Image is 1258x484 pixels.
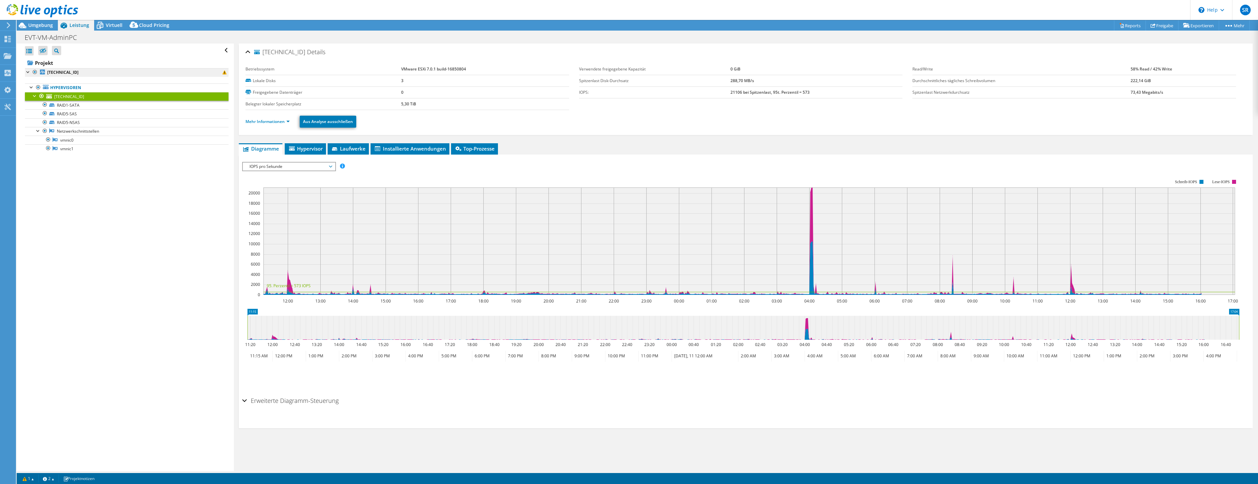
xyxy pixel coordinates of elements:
label: Betriebssystem [245,66,401,72]
a: Projekt [25,58,229,68]
text: 18:40 [489,342,500,347]
text: 14:00 [1130,298,1141,304]
text: 14:40 [1154,342,1165,347]
text: 04:00 [804,298,815,304]
text: 16:40 [1221,342,1231,347]
text: 20000 [248,190,260,196]
a: vmnic1 [25,144,229,153]
label: Spitzenlast Disk-Durchsatz [579,77,731,84]
text: 00:00 [674,298,684,304]
text: 20:00 [544,298,554,304]
text: 10:00 [999,342,1009,347]
a: [TECHNICAL_ID] [25,68,229,77]
h1: EVT-VM-AdminPC [22,34,87,41]
label: Verwendete freigegebene Kapazität [579,66,731,72]
b: 0 [401,89,403,95]
a: Mehr [1219,20,1250,31]
label: Durchschnittliches tägliches Schreibvolumen [912,77,1131,84]
span: Virtuell [106,22,122,28]
label: Belegter lokaler Speicherplatz [245,101,401,107]
text: 06:40 [888,342,898,347]
text: 07:00 [902,298,912,304]
text: 08:40 [955,342,965,347]
a: vmnic0 [25,136,229,144]
label: Freigegebene Datenträger [245,89,401,96]
label: Lokale Disks [245,77,401,84]
text: 16:00 [1198,342,1209,347]
text: 02:00 [739,298,749,304]
span: Top-Prozesse [454,145,495,152]
text: 12:40 [1088,342,1098,347]
a: Reports [1114,20,1146,31]
text: 17:20 [445,342,455,347]
text: 12:00 [1065,342,1076,347]
h2: Erweiterte Diagramm-Steuerung [242,394,339,407]
text: 17:00 [1228,298,1238,304]
text: 03:00 [772,298,782,304]
a: Projektnotizen [59,474,99,483]
b: 222,14 GiB [1131,78,1151,83]
text: 18:00 [478,298,489,304]
b: 3 [401,78,403,83]
text: 07:20 [910,342,921,347]
b: 288,70 MB/s [730,78,754,83]
text: Lese-IOPS [1212,180,1230,184]
span: Diagramme [242,145,279,152]
text: 12:00 [1065,298,1075,304]
text: 06:00 [869,298,880,304]
text: 11:20 [1043,342,1054,347]
text: 13:20 [312,342,322,347]
text: 05:00 [837,298,847,304]
text: 13:00 [1098,298,1108,304]
text: 01:00 [707,298,717,304]
text: 22:40 [622,342,632,347]
b: [TECHNICAL_ID] [47,69,79,75]
text: 00:00 [667,342,677,347]
b: 0 GiB [730,66,740,72]
text: 11:00 [1032,298,1043,304]
text: 09:00 [967,298,978,304]
text: 8000 [251,251,260,257]
text: 18000 [248,200,260,206]
text: 11:20 [245,342,255,347]
text: 21:00 [576,298,586,304]
svg: \n [1198,7,1204,13]
text: 05:20 [844,342,854,347]
text: 23:00 [641,298,652,304]
text: 12000 [248,231,260,236]
a: RAID1-SATA [25,101,229,109]
text: 14:00 [1132,342,1142,347]
text: 12:00 [283,298,293,304]
text: Schreib-IOPS [1175,180,1197,184]
text: 02:40 [755,342,765,347]
text: 00:40 [689,342,699,347]
span: [TECHNICAL_ID] [54,94,84,99]
text: 12:00 [267,342,278,347]
span: Hypervisor [288,145,323,152]
span: Umgebung [28,22,53,28]
text: 16000 [248,210,260,216]
span: Leistung [70,22,89,28]
a: Hypervisoren [25,83,229,92]
text: 14000 [248,221,260,226]
text: 16:00 [1195,298,1206,304]
text: 13:20 [1110,342,1120,347]
text: 10000 [248,241,260,247]
b: 21106 bei Spitzenlast, 95t. Perzentil = 573 [730,89,810,95]
text: 13:00 [315,298,326,304]
a: [TECHNICAL_ID] [25,92,229,101]
a: Aus Analyse ausschließen [300,116,356,128]
text: 09:20 [977,342,987,347]
a: 1 [18,474,39,483]
text: 15:20 [378,342,389,347]
text: 10:40 [1021,342,1031,347]
text: 14:00 [334,342,344,347]
text: 17:00 [446,298,456,304]
text: 03:20 [777,342,788,347]
span: [TECHNICAL_ID] [254,49,305,56]
span: Details [307,48,325,56]
b: 73,43 Megabits/s [1131,89,1163,95]
text: 04:00 [800,342,810,347]
text: 4000 [251,272,260,277]
text: 02:00 [733,342,743,347]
